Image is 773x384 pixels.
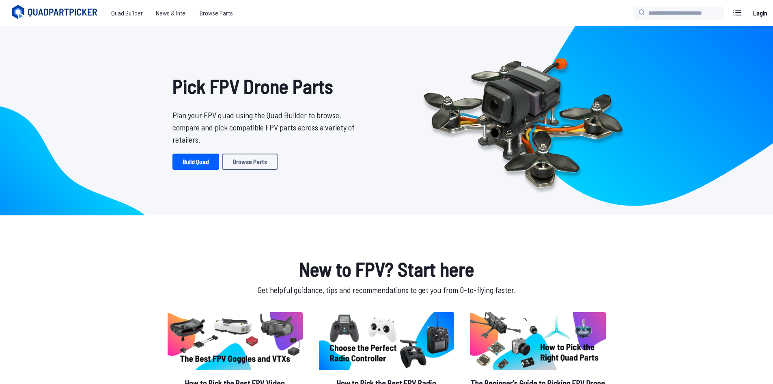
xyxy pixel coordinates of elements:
a: Build Quad [172,154,219,170]
a: Browse Parts [222,154,278,170]
h1: New to FPV? Start here [166,254,607,284]
img: image of post [470,312,605,370]
a: Quad Builder [105,5,149,21]
a: Login [750,5,770,21]
img: image of post [319,312,454,370]
p: Plan your FPV quad using the Quad Builder to browse, compare and pick compatible FPV parts across... [172,109,361,145]
img: image of post [168,312,303,370]
h1: Pick FPV Drone Parts [172,72,361,101]
p: Get helpful guidance, tips and recommendations to get you from 0-to-flying faster. [166,284,607,296]
img: Quadcopter [406,39,640,202]
a: News & Intel [149,5,193,21]
a: Browse Parts [193,5,239,21]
